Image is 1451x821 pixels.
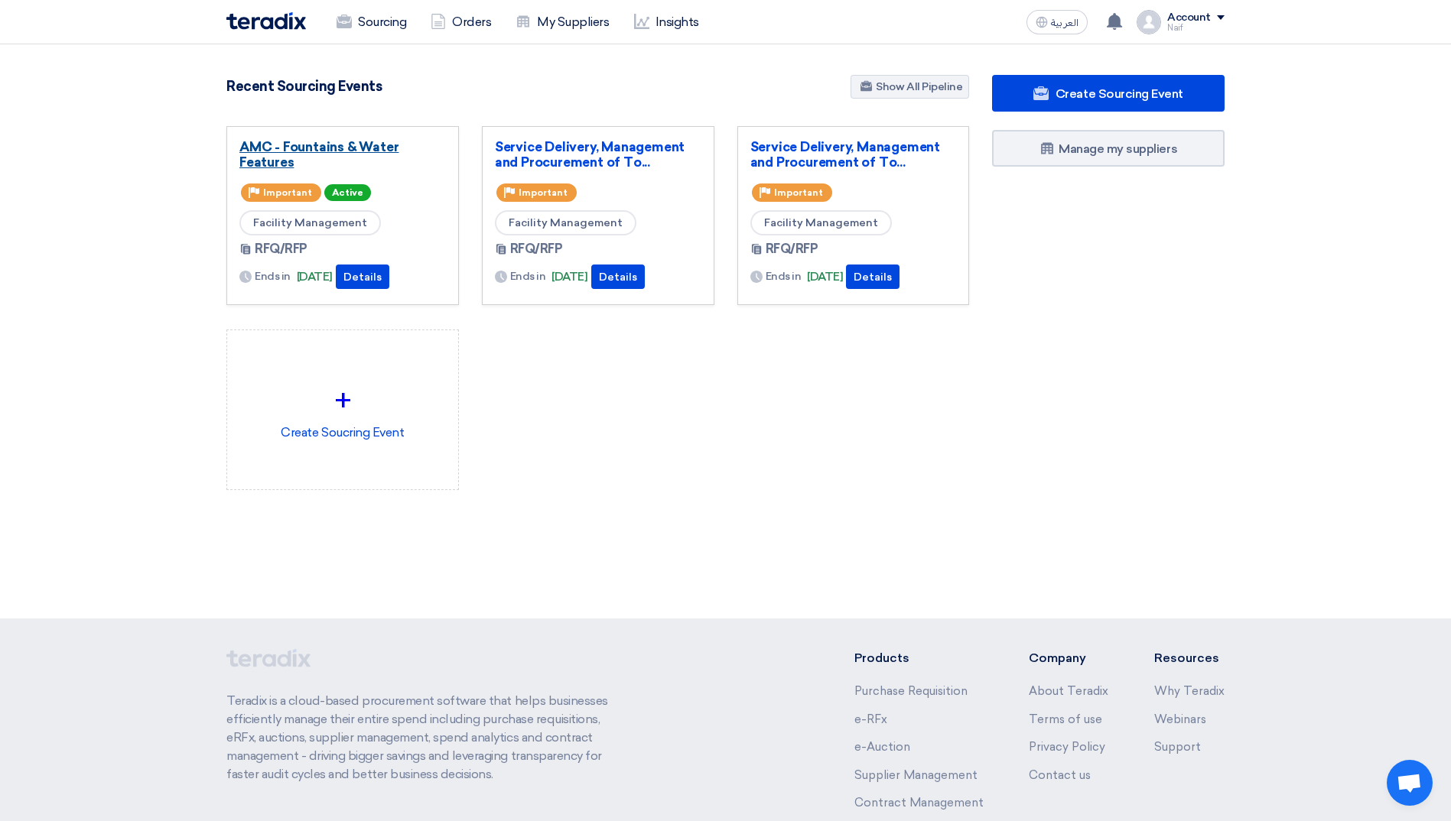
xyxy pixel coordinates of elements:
[324,5,418,39] a: Sourcing
[1154,684,1225,698] a: Why Teradix
[750,139,957,170] a: Service Delivery, Management and Procurement of To...
[854,684,968,698] a: Purchase Requisition
[851,75,969,99] a: Show All Pipeline
[226,78,382,95] h4: Recent Sourcing Events
[297,268,333,286] span: [DATE]
[750,210,892,235] span: Facility Management
[846,264,900,289] button: Details
[992,130,1225,167] a: Manage my suppliers
[263,187,312,198] span: Important
[1167,11,1211,24] div: Account
[510,240,563,258] span: RFQ/RFP
[854,796,984,810] a: Contract Management
[1167,24,1225,32] div: Naif
[854,649,984,667] li: Products
[239,342,446,477] div: Create Soucring Event
[1056,86,1183,101] span: Create Sourcing Event
[255,240,307,258] span: RFQ/RFP
[1029,712,1102,726] a: Terms of use
[1154,740,1201,754] a: Support
[766,240,818,258] span: RFQ/RFP
[239,139,446,170] a: AMC - Fountains & Water Features
[495,210,636,235] span: Facility Management
[418,5,503,39] a: Orders
[1387,760,1433,806] a: Open chat
[1029,649,1108,667] li: Company
[854,712,887,726] a: e-RFx
[766,268,802,284] span: Ends in
[1029,768,1091,782] a: Contact us
[1051,18,1078,28] span: العربية
[1029,684,1108,698] a: About Teradix
[774,187,823,198] span: Important
[510,268,546,284] span: Ends in
[854,740,910,754] a: e-Auction
[807,268,843,286] span: [DATE]
[226,12,306,30] img: Teradix logo
[1137,10,1161,34] img: profile_test.png
[503,5,621,39] a: My Suppliers
[255,268,291,284] span: Ends in
[1154,712,1206,726] a: Webinars
[1029,740,1105,754] a: Privacy Policy
[336,264,389,289] button: Details
[324,184,371,201] span: Active
[622,5,711,39] a: Insights
[226,692,626,784] p: Teradix is a cloud-based procurement software that helps businesses efficiently manage their enti...
[1026,10,1088,34] button: العربية
[239,210,381,235] span: Facility Management
[519,187,568,198] span: Important
[854,768,978,782] a: Supplier Management
[551,268,587,286] span: [DATE]
[591,264,645,289] button: Details
[495,139,701,170] a: Service Delivery, Management and Procurement of To...
[239,378,446,423] div: +
[1154,649,1225,667] li: Resources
